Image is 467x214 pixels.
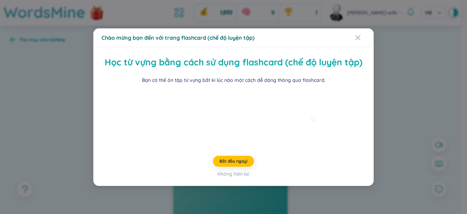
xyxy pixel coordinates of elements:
[142,76,325,84] div: Bạn có thể ôn tập từ vựng bất kì lúc nào một cách dễ dàng thông qua flashcard.
[102,34,365,41] div: Chào mừng bạn đến với trang flashcard (chế độ luyện tập)
[218,170,250,177] div: Không hiện lại
[219,158,247,164] span: Bắt đầu ngay!
[102,55,365,70] h2: Học từ vựng bằng cách sử dụng flashcard (chế độ luyện tập)
[213,155,254,166] button: Bắt đầu ngay!
[355,28,374,47] button: Close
